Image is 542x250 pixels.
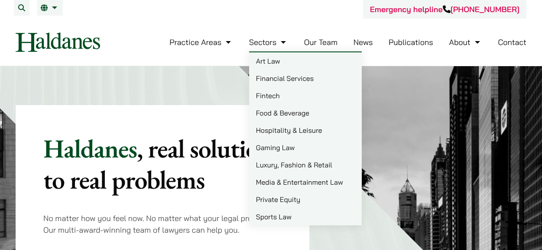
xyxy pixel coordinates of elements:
a: Contact [498,37,526,47]
a: Hospitality & Leisure [249,122,362,139]
a: About [449,37,482,47]
a: Our Team [304,37,338,47]
a: EN [41,4,59,11]
mark: , real solutions to real problems [43,131,281,196]
a: Practice Areas [169,37,233,47]
a: Media & Entertainment Law [249,173,362,191]
a: Fintech [249,87,362,104]
p: No matter how you feel now. No matter what your legal problem is. Our multi-award-winning team of... [43,212,282,236]
a: Sectors [249,37,288,47]
a: Sports Law [249,208,362,225]
a: Financial Services [249,70,362,87]
a: Emergency helpline[PHONE_NUMBER] [370,4,519,14]
a: Art Law [249,52,362,70]
a: Food & Beverage [249,104,362,122]
a: Private Equity [249,191,362,208]
img: Logo of Haldanes [16,32,100,52]
a: Luxury, Fashion & Retail [249,156,362,173]
a: Publications [389,37,433,47]
a: News [354,37,373,47]
a: Gaming Law [249,139,362,156]
p: Haldanes [43,133,282,195]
